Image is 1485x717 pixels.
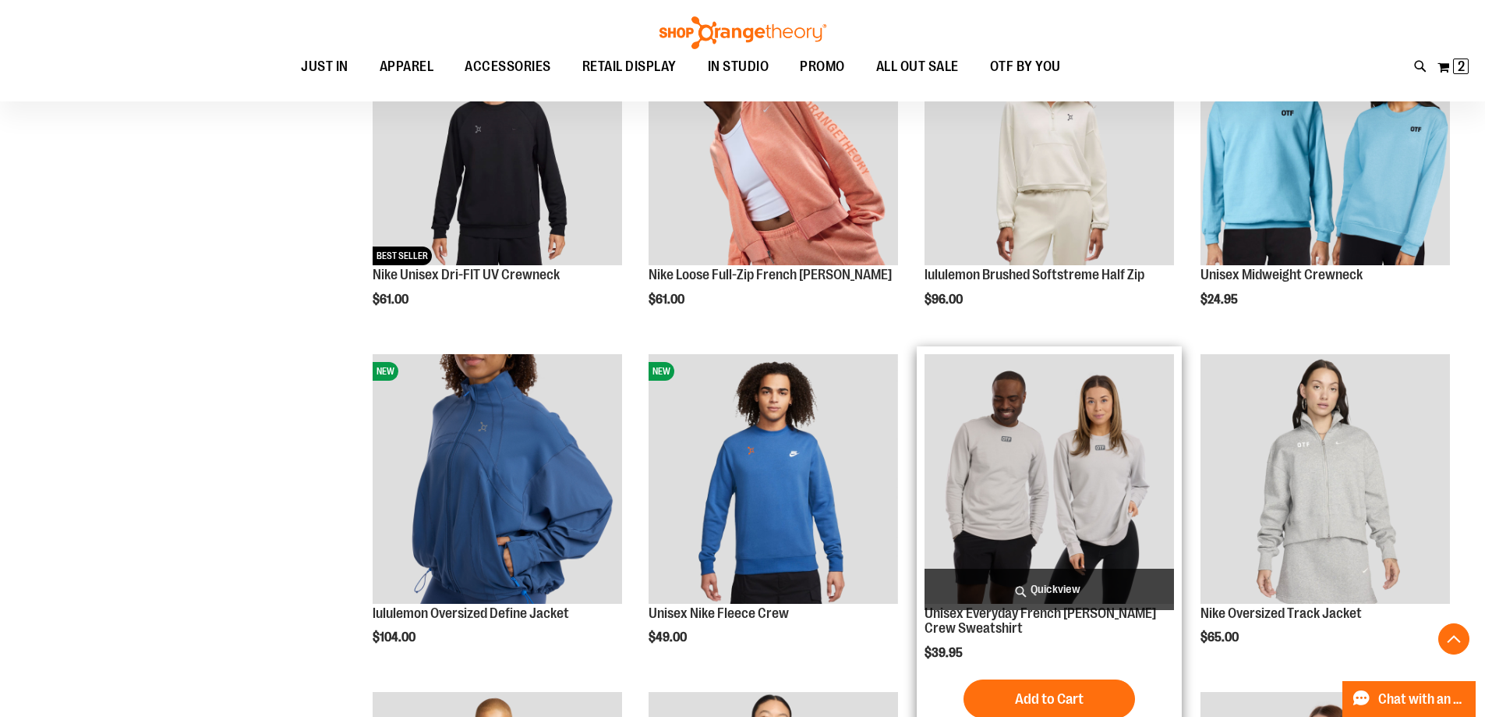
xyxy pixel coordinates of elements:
a: Nike Oversized Track Jacket [1200,605,1362,621]
img: lululemon Oversized Define Jacket [373,354,622,604]
a: Nike Unisex Dri-FIT UV Crewneck [373,267,560,282]
img: Unisex Everyday French Terry Crew Sweatshirt [925,354,1174,604]
span: $24.95 [1200,293,1240,307]
span: 2 [1458,59,1465,74]
a: Unisex Everyday French [PERSON_NAME] Crew Sweatshirt [925,605,1156,637]
button: Chat with an Expert [1342,681,1476,717]
a: Unisex Midweight CrewneckNEW [1200,16,1450,268]
img: Shop Orangetheory [657,16,829,49]
span: $39.95 [925,646,965,660]
button: Back To Top [1438,623,1469,655]
a: Quickview [925,569,1174,610]
span: PROMO [800,49,845,84]
span: OTF BY YOU [990,49,1061,84]
span: $65.00 [1200,630,1241,644]
span: ALL OUT SALE [876,49,959,84]
div: product [1193,8,1458,346]
a: Unisex Midweight Crewneck [1200,267,1363,282]
img: lululemon Brushed Softstreme Half Zip [925,16,1174,265]
span: NEW [649,362,674,381]
span: NEW [373,362,398,381]
div: product [917,8,1182,346]
span: Add to Cart [1015,690,1084,708]
img: Nike Oversized Track Jacket [1200,354,1450,604]
div: product [641,8,906,346]
a: Nike Oversized Track Jacket [1200,354,1450,606]
span: $96.00 [925,293,965,307]
img: Unisex Midweight Crewneck [1200,16,1450,265]
a: Nike Loose Full-Zip French Terry HoodieNEW [649,16,898,268]
a: lululemon Oversized Define Jacket [373,605,569,621]
img: Unisex Nike Fleece Crew [649,354,898,604]
span: RETAIL DISPLAY [582,49,677,84]
span: APPAREL [380,49,434,84]
span: JUST IN [301,49,348,84]
a: lululemon Oversized Define JacketNEW [373,354,622,606]
span: BEST SELLER [373,247,432,265]
div: product [365,346,630,685]
a: lululemon Brushed Softstreme Half ZipNEW [925,16,1174,268]
div: product [641,346,906,685]
a: Unisex Nike Fleece CrewNEW [649,354,898,606]
a: Nike Unisex Dri-FIT UV CrewneckNEWBEST SELLER [373,16,622,268]
a: Unisex Nike Fleece Crew [649,605,789,621]
span: ACCESSORIES [465,49,551,84]
span: $61.00 [373,293,411,307]
img: Nike Loose Full-Zip French Terry Hoodie [649,16,898,265]
a: Nike Loose Full-Zip French [PERSON_NAME] [649,267,892,282]
div: product [365,8,630,346]
span: Chat with an Expert [1378,692,1466,707]
div: product [1193,346,1458,685]
span: $104.00 [373,630,418,644]
a: Unisex Everyday French Terry Crew Sweatshirt [925,354,1174,606]
a: lululemon Brushed Softstreme Half Zip [925,267,1144,282]
span: IN STUDIO [708,49,769,84]
span: $61.00 [649,293,687,307]
span: $49.00 [649,630,689,644]
img: Nike Unisex Dri-FIT UV Crewneck [373,16,622,265]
